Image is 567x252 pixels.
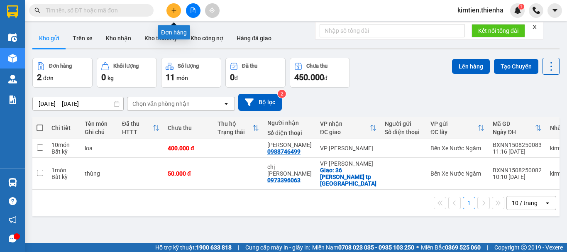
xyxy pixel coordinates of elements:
[8,95,17,104] img: solution-icon
[493,142,542,148] div: BXNN1508250083
[320,160,376,167] div: VP [PERSON_NAME]
[43,75,54,81] span: đơn
[196,244,232,251] strong: 1900 633 818
[85,170,114,177] div: thùng
[238,94,282,111] button: Bộ lọc
[34,7,40,13] span: search
[489,117,546,139] th: Toggle SortBy
[493,120,535,127] div: Mã GD
[176,75,188,81] span: món
[294,72,324,82] span: 450.000
[32,58,93,88] button: Đơn hàng2đơn
[97,58,157,88] button: Khối lượng0kg
[230,28,278,48] button: Hàng đã giao
[51,125,76,131] div: Chi tiết
[9,235,17,242] span: message
[225,58,286,88] button: Đã thu0đ
[267,164,312,177] div: chị vân
[99,28,138,48] button: Kho nhận
[166,3,181,18] button: plus
[8,75,17,83] img: warehouse-icon
[532,24,538,30] span: close
[267,177,301,183] div: 0973396063
[533,7,540,14] img: phone-icon
[51,142,76,148] div: 10 món
[205,3,220,18] button: aim
[138,28,184,48] button: Kho thanh lý
[245,243,310,252] span: Cung cấp máy in - giấy in:
[161,58,221,88] button: Số lượng11món
[37,72,42,82] span: 2
[426,117,489,139] th: Toggle SortBy
[493,167,542,174] div: BXNN1508250082
[33,97,123,110] input: Select a date range.
[320,24,465,37] input: Nhập số tổng đài
[493,148,542,155] div: 11:16 [DATE]
[213,117,263,139] th: Toggle SortBy
[8,178,17,187] img: warehouse-icon
[9,197,17,205] span: question-circle
[118,117,164,139] th: Toggle SortBy
[46,6,144,15] input: Tìm tên, số ĐT hoặc mã đơn
[113,63,139,69] div: Khối lượng
[168,145,209,152] div: 400.000 đ
[494,59,538,74] button: Tạo Chuyến
[430,129,478,135] div: ĐC lấy
[430,145,484,152] div: Bến Xe Nước Ngầm
[324,75,327,81] span: đ
[493,174,542,180] div: 10:10 [DATE]
[290,58,350,88] button: Chưa thu450.000đ
[463,197,475,209] button: 1
[122,120,153,127] div: Đã thu
[85,145,114,152] div: loa
[209,7,215,13] span: aim
[320,120,370,127] div: VP nhận
[85,129,114,135] div: Ghi chú
[49,63,72,69] div: Đơn hàng
[166,72,175,82] span: 11
[544,200,551,206] svg: open
[278,90,286,98] sup: 2
[320,129,370,135] div: ĐC giao
[32,28,66,48] button: Kho gửi
[493,129,535,135] div: Ngày ĐH
[51,148,76,155] div: Bất kỳ
[320,167,376,187] div: Giao: 36 trần phú tp hà tĩnh
[85,120,114,127] div: Tên món
[338,244,414,251] strong: 0708 023 035 - 0935 103 250
[451,5,510,15] span: kimtien.thienha
[267,120,312,126] div: Người nhận
[385,120,422,127] div: Người gửi
[521,245,527,250] span: copyright
[132,100,190,108] div: Chọn văn phòng nhận
[168,125,209,131] div: Chưa thu
[518,4,524,10] sup: 1
[267,130,312,136] div: Số điện thoại
[184,28,230,48] button: Kho công nợ
[51,174,76,180] div: Bất kỳ
[235,75,238,81] span: đ
[230,72,235,82] span: 0
[218,120,252,127] div: Thu hộ
[7,5,18,18] img: logo-vxr
[101,72,106,82] span: 0
[190,7,196,13] span: file-add
[472,24,525,37] button: Kết nối tổng đài
[122,129,153,135] div: HTTT
[487,243,488,252] span: |
[445,244,481,251] strong: 0369 525 060
[51,167,76,174] div: 1 món
[430,170,484,177] div: Bến Xe Nước Ngầm
[168,170,209,177] div: 50.000 đ
[267,148,301,155] div: 0988746499
[242,63,257,69] div: Đã thu
[430,120,478,127] div: VP gửi
[218,129,252,135] div: Trạng thái
[267,142,312,148] div: tý ngọc
[385,129,422,135] div: Số điện thoại
[8,33,17,42] img: warehouse-icon
[108,75,114,81] span: kg
[514,7,521,14] img: icon-new-feature
[520,4,523,10] span: 1
[316,117,381,139] th: Toggle SortBy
